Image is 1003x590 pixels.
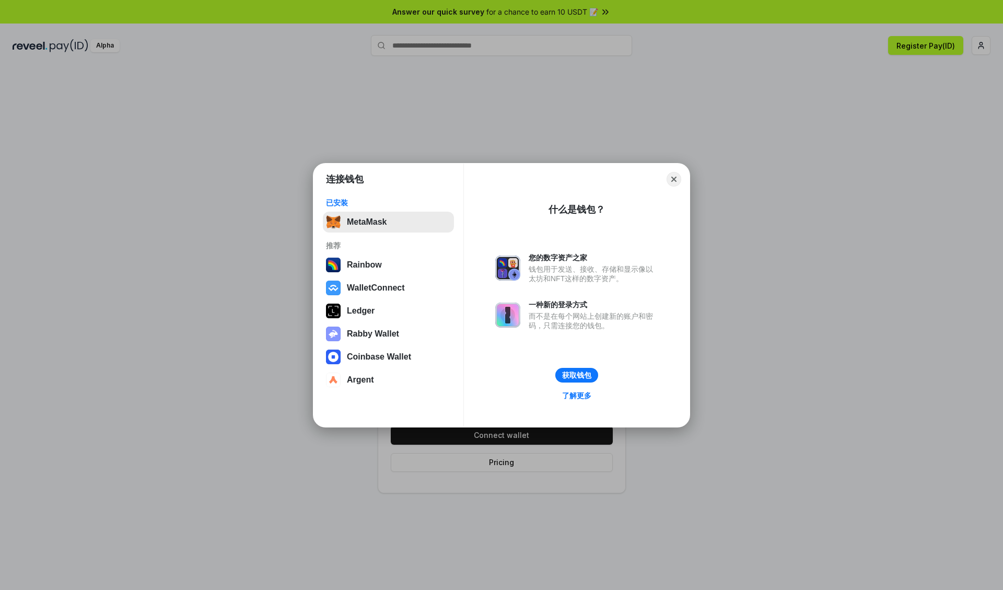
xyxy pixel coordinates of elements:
[326,198,451,207] div: 已安装
[529,300,658,309] div: 一种新的登录方式
[347,217,387,227] div: MetaMask
[529,311,658,330] div: 而不是在每个网站上创建新的账户和密码，只需连接您的钱包。
[323,323,454,344] button: Rabby Wallet
[323,212,454,233] button: MetaMask
[326,304,341,318] img: svg+xml,%3Csvg%20xmlns%3D%22http%3A%2F%2Fwww.w3.org%2F2000%2Fsvg%22%20width%3D%2228%22%20height%3...
[347,352,411,362] div: Coinbase Wallet
[326,327,341,341] img: svg+xml,%3Csvg%20xmlns%3D%22http%3A%2F%2Fwww.w3.org%2F2000%2Fsvg%22%20fill%3D%22none%22%20viewBox...
[323,346,454,367] button: Coinbase Wallet
[326,173,364,186] h1: 连接钱包
[323,369,454,390] button: Argent
[347,306,375,316] div: Ledger
[555,368,598,383] button: 获取钱包
[529,264,658,283] div: 钱包用于发送、接收、存储和显示像以太坊和NFT这样的数字资产。
[347,283,405,293] div: WalletConnect
[347,375,374,385] div: Argent
[326,215,341,229] img: svg+xml,%3Csvg%20fill%3D%22none%22%20height%3D%2233%22%20viewBox%3D%220%200%2035%2033%22%20width%...
[529,253,658,262] div: 您的数字资产之家
[667,172,681,187] button: Close
[562,391,591,400] div: 了解更多
[562,371,591,380] div: 获取钱包
[495,303,520,328] img: svg+xml,%3Csvg%20xmlns%3D%22http%3A%2F%2Fwww.w3.org%2F2000%2Fsvg%22%20fill%3D%22none%22%20viewBox...
[326,241,451,250] div: 推荐
[326,373,341,387] img: svg+xml,%3Csvg%20width%3D%2228%22%20height%3D%2228%22%20viewBox%3D%220%200%2028%2028%22%20fill%3D...
[323,300,454,321] button: Ledger
[549,203,605,216] div: 什么是钱包？
[323,254,454,275] button: Rainbow
[556,389,598,402] a: 了解更多
[323,277,454,298] button: WalletConnect
[326,350,341,364] img: svg+xml,%3Csvg%20width%3D%2228%22%20height%3D%2228%22%20viewBox%3D%220%200%2028%2028%22%20fill%3D...
[347,329,399,339] div: Rabby Wallet
[326,258,341,272] img: svg+xml,%3Csvg%20width%3D%22120%22%20height%3D%22120%22%20viewBox%3D%220%200%20120%20120%22%20fil...
[326,281,341,295] img: svg+xml,%3Csvg%20width%3D%2228%22%20height%3D%2228%22%20viewBox%3D%220%200%2028%2028%22%20fill%3D...
[495,256,520,281] img: svg+xml,%3Csvg%20xmlns%3D%22http%3A%2F%2Fwww.w3.org%2F2000%2Fsvg%22%20fill%3D%22none%22%20viewBox...
[347,260,382,270] div: Rainbow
